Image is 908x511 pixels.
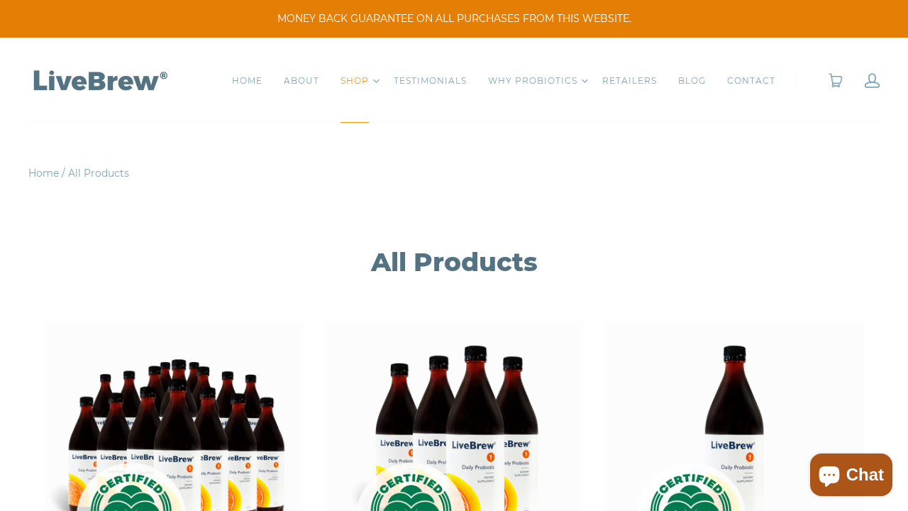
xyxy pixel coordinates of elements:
[394,74,467,88] a: TESTIMONIALS
[678,74,706,88] a: BLOG
[62,167,65,180] span: /
[45,246,864,278] h1: All Products
[284,74,319,88] a: ABOUT
[28,67,170,92] img: LiveBrew
[232,74,262,88] a: HOME
[602,74,657,88] a: RETAILERS
[488,74,577,88] a: WHY PROBIOTICS
[21,11,887,26] span: MONEY BACK GUARANTEE ON ALL PURCHASES FROM THIS WEBSITE.
[340,74,369,88] a: SHOP
[806,454,897,500] inbox-online-store-chat: Shopify online store chat
[727,74,775,88] a: CONTACT
[28,167,59,180] a: Home
[68,167,129,180] span: All Products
